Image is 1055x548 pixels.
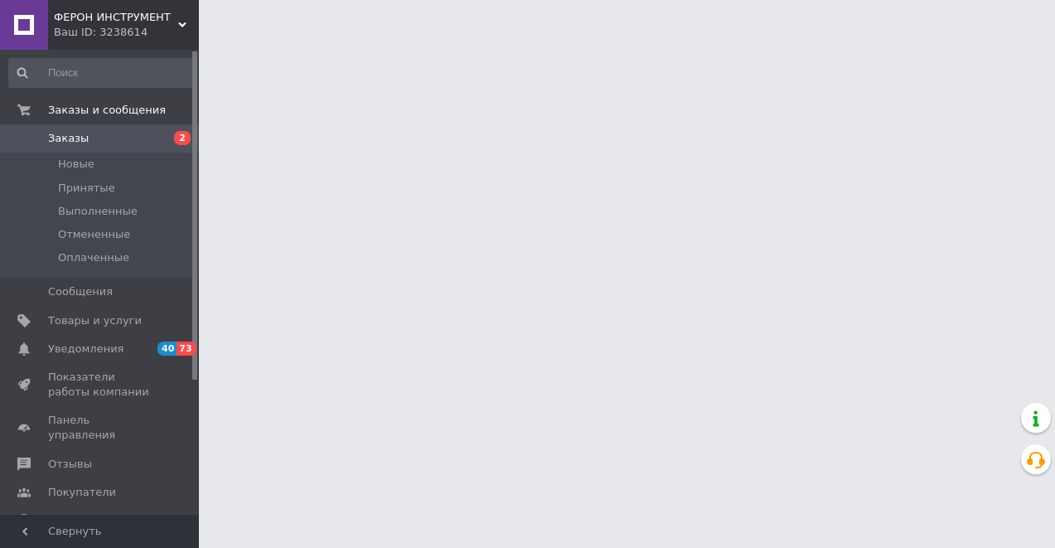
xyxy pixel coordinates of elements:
[58,250,129,265] span: Оплаченные
[58,181,115,196] span: Принятые
[48,413,153,443] span: Панель управления
[48,284,113,299] span: Сообщения
[58,204,138,219] span: Выполненные
[54,25,199,40] div: Ваш ID: 3238614
[177,342,196,356] span: 73
[58,157,94,172] span: Новые
[48,313,142,328] span: Товары и услуги
[8,58,196,88] input: Поиск
[48,457,92,472] span: Отзывы
[48,342,123,356] span: Уведомления
[54,10,178,25] span: ФЕРОН ИНСТРУМЕНТ
[48,513,138,528] span: Каталог ProSale
[58,227,130,242] span: Отмененные
[48,485,116,500] span: Покупатели
[48,103,166,118] span: Заказы и сообщения
[157,342,177,356] span: 40
[48,370,153,400] span: Показатели работы компании
[48,131,89,146] span: Заказы
[174,131,191,145] span: 2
